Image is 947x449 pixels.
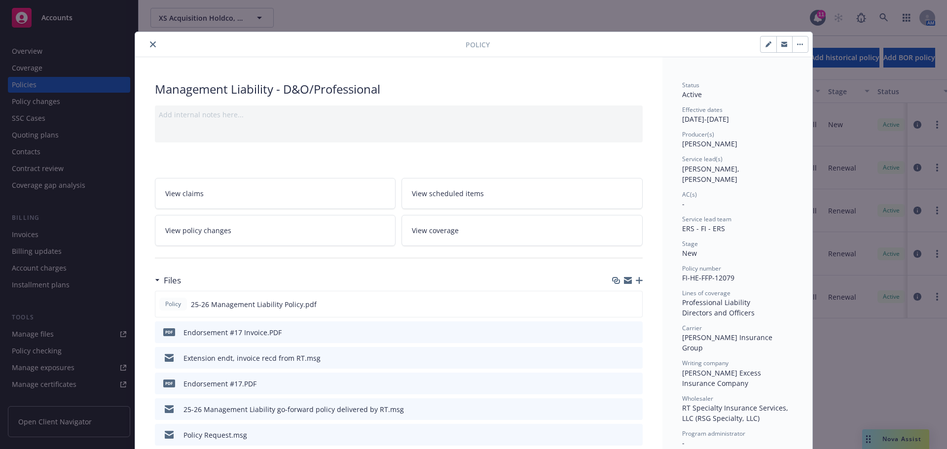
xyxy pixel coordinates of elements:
span: View scheduled items [412,188,484,199]
span: Policy [163,300,183,309]
span: [PERSON_NAME], [PERSON_NAME] [682,164,741,184]
span: New [682,248,697,258]
span: [PERSON_NAME] [682,139,737,148]
h3: Files [164,274,181,287]
span: Lines of coverage [682,289,730,297]
div: Endorsement #17 Invoice.PDF [183,327,282,338]
span: Policy [466,39,490,50]
span: Program administrator [682,429,745,438]
span: - [682,199,685,208]
span: Status [682,81,699,89]
span: Writing company [682,359,728,367]
span: Effective dates [682,105,723,114]
span: Service lead(s) [682,155,723,163]
button: download file [614,327,622,338]
div: Endorsement #17.PDF [183,379,256,389]
div: Policy Request.msg [183,430,247,440]
button: preview file [630,327,639,338]
span: View claims [165,188,204,199]
span: Wholesaler [682,394,713,403]
span: Producer(s) [682,130,714,138]
div: Directors and Officers [682,308,793,318]
span: Carrier [682,324,702,332]
div: Extension endt, invoice recd from RT.msg [183,353,321,363]
span: Stage [682,240,698,248]
div: Add internal notes here... [159,109,639,120]
button: preview file [630,379,639,389]
span: Service lead team [682,215,731,223]
span: PDF [163,328,175,336]
button: close [147,38,159,50]
span: [PERSON_NAME] Excess Insurance Company [682,368,763,388]
span: PDF [163,380,175,387]
button: download file [614,353,622,363]
a: View coverage [401,215,643,246]
span: FI-HE-FFP-12079 [682,273,734,282]
span: AC(s) [682,190,697,199]
button: preview file [630,430,639,440]
span: ERS - FI - ERS [682,224,725,233]
span: View coverage [412,225,459,236]
span: View policy changes [165,225,231,236]
span: RT Specialty Insurance Services, LLC (RSG Specialty, LLC) [682,403,790,423]
span: Active [682,90,702,99]
div: Professional Liability [682,297,793,308]
span: 25-26 Management Liability Policy.pdf [191,299,317,310]
button: download file [614,430,622,440]
button: download file [614,299,621,310]
button: preview file [629,299,638,310]
div: 25-26 Management Liability go-forward policy delivered by RT.msg [183,404,404,414]
button: download file [614,379,622,389]
button: preview file [630,353,639,363]
div: [DATE] - [DATE] [682,105,793,124]
div: Management Liability - D&O/Professional [155,81,643,98]
span: Policy number [682,264,721,273]
span: [PERSON_NAME] Insurance Group [682,333,774,352]
button: preview file [630,404,639,414]
div: Files [155,274,181,287]
a: View policy changes [155,215,396,246]
a: View claims [155,178,396,209]
button: download file [614,404,622,414]
span: - [682,438,685,448]
a: View scheduled items [401,178,643,209]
